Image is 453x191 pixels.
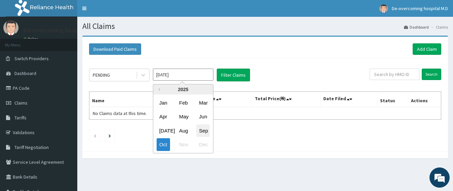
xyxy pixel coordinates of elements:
[196,111,210,123] div: Choose June 2025
[422,69,441,80] input: Search
[429,24,448,30] li: Claims
[157,139,170,151] div: Choose October 2025
[413,43,441,55] a: Add Claim
[89,92,178,107] th: Name
[14,70,36,76] span: Dashboard
[82,22,448,31] h1: All Claims
[3,20,18,35] img: User Image
[176,111,190,123] div: Choose May 2025
[370,69,419,80] input: Search by HMO ID
[404,24,429,30] a: Dashboard
[153,84,213,94] div: 2025
[392,5,448,11] span: De-overcoming hospital M.D
[14,115,27,121] span: Tariffs
[157,88,160,91] button: Previous Year
[14,100,28,106] span: Claims
[196,97,210,109] div: Choose March 2025
[153,96,213,152] div: month 2025-10
[176,124,190,137] div: Choose August 2025
[157,97,170,109] div: Choose January 2025
[93,110,147,116] span: No Claims data at this time.
[89,43,141,55] button: Download Paid Claims
[93,132,96,139] a: Previous page
[14,55,49,62] span: Switch Providers
[196,124,210,137] div: Choose September 2025
[109,132,111,139] a: Next page
[408,92,441,107] th: Actions
[157,124,170,137] div: Choose July 2025
[252,92,321,107] th: Total Price(₦)
[217,69,250,81] button: Filter Claims
[377,92,408,107] th: Status
[24,27,97,33] p: De-overcoming hospital M.D
[157,111,170,123] div: Choose April 2025
[321,92,377,107] th: Date Filed
[93,72,110,78] div: PENDING
[14,144,49,150] span: Tariff Negotiation
[176,97,190,109] div: Choose February 2025
[153,69,213,81] input: Select Month and Year
[24,37,40,41] a: Online
[379,4,388,13] img: User Image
